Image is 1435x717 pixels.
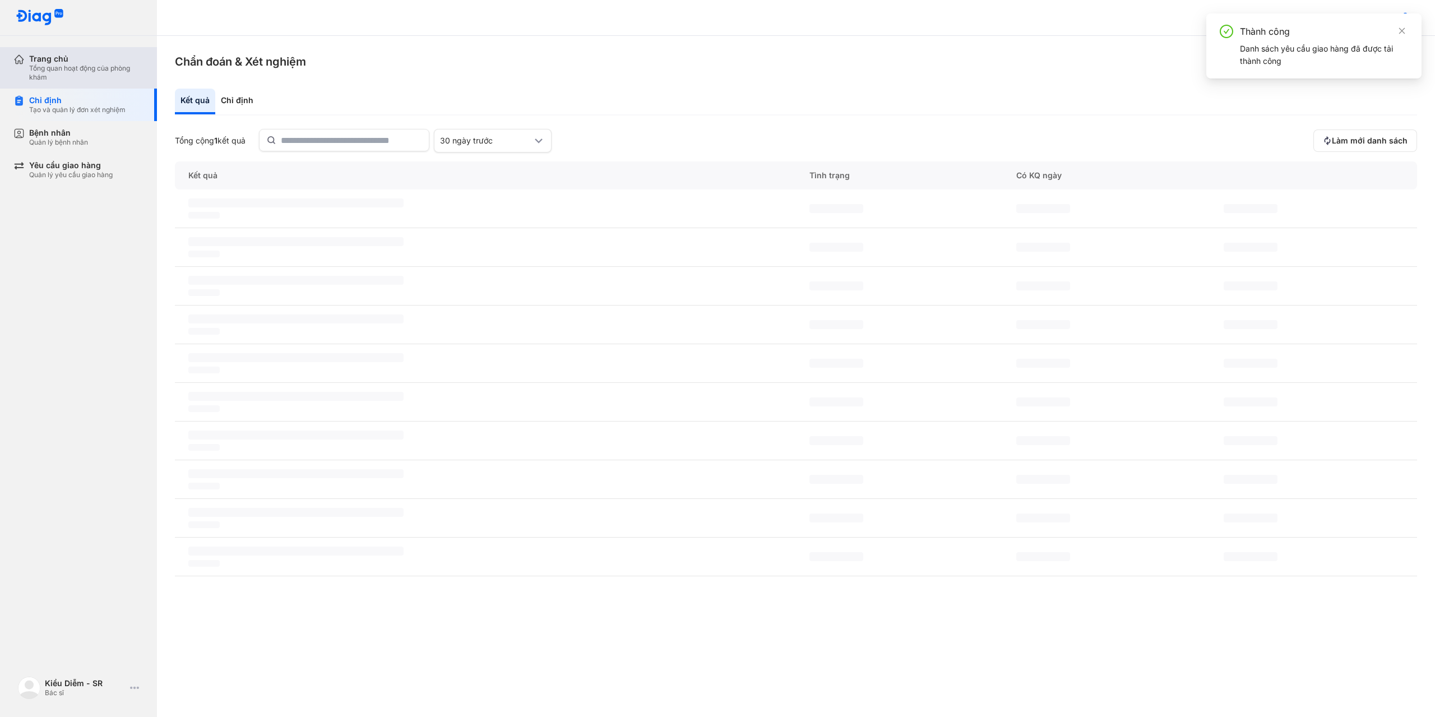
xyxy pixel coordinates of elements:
[1016,359,1070,368] span: ‌
[809,514,863,522] span: ‌
[188,289,220,296] span: ‌
[188,251,220,257] span: ‌
[1016,397,1070,406] span: ‌
[188,212,220,219] span: ‌
[188,483,220,489] span: ‌
[29,128,88,138] div: Bệnh nhân
[175,89,215,114] div: Kết quả
[1224,514,1277,522] span: ‌
[188,392,404,401] span: ‌
[1016,320,1070,329] span: ‌
[1224,281,1277,290] span: ‌
[1398,27,1406,35] span: close
[809,204,863,213] span: ‌
[809,397,863,406] span: ‌
[1003,161,1210,189] div: Có KQ ngày
[188,431,404,440] span: ‌
[29,138,88,147] div: Quản lý bệnh nhân
[1224,320,1277,329] span: ‌
[1224,552,1277,561] span: ‌
[188,198,404,207] span: ‌
[1224,359,1277,368] span: ‌
[809,320,863,329] span: ‌
[29,64,143,82] div: Tổng quan hoạt động của phòng khám
[175,54,306,70] h3: Chẩn đoán & Xét nghiệm
[188,547,404,556] span: ‌
[1016,552,1070,561] span: ‌
[1220,25,1233,38] span: check-circle
[188,353,404,362] span: ‌
[809,359,863,368] span: ‌
[1240,25,1408,38] div: Thành công
[1224,397,1277,406] span: ‌
[188,328,220,335] span: ‌
[1016,281,1070,290] span: ‌
[1313,129,1417,152] button: Làm mới danh sách
[809,243,863,252] span: ‌
[29,170,113,179] div: Quản lý yêu cầu giao hàng
[1240,43,1408,67] div: Danh sách yêu cầu giao hàng đã được tải thành công
[188,237,404,246] span: ‌
[809,552,863,561] span: ‌
[188,521,220,528] span: ‌
[175,136,246,146] div: Tổng cộng kết quả
[188,508,404,517] span: ‌
[1332,136,1408,146] span: Làm mới danh sách
[175,161,796,189] div: Kết quả
[188,314,404,323] span: ‌
[45,688,126,697] div: Bác sĩ
[188,469,404,478] span: ‌
[188,560,220,567] span: ‌
[1224,204,1277,213] span: ‌
[440,136,532,146] div: 30 ngày trước
[1224,243,1277,252] span: ‌
[18,677,40,699] img: logo
[188,444,220,451] span: ‌
[809,475,863,484] span: ‌
[29,105,126,114] div: Tạo và quản lý đơn xét nghiệm
[1016,514,1070,522] span: ‌
[29,160,113,170] div: Yêu cầu giao hàng
[215,89,259,114] div: Chỉ định
[29,95,126,105] div: Chỉ định
[1016,475,1070,484] span: ‌
[809,436,863,445] span: ‌
[1016,436,1070,445] span: ‌
[188,367,220,373] span: ‌
[16,9,64,26] img: logo
[809,281,863,290] span: ‌
[45,678,126,688] div: Kiều Diễm - SR
[1016,243,1070,252] span: ‌
[188,276,404,285] span: ‌
[1016,204,1070,213] span: ‌
[1224,436,1277,445] span: ‌
[796,161,1003,189] div: Tình trạng
[1224,475,1277,484] span: ‌
[29,54,143,64] div: Trang chủ
[188,405,220,412] span: ‌
[214,136,217,145] span: 1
